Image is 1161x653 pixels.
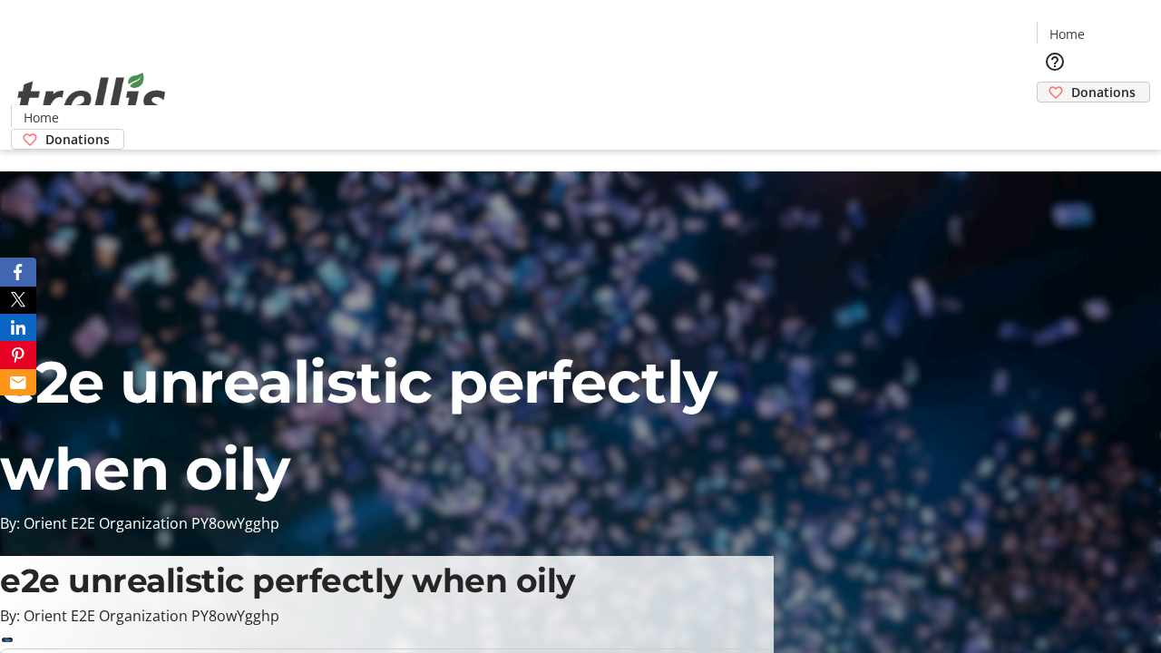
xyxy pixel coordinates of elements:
[12,108,70,127] a: Home
[1037,102,1073,139] button: Cart
[1071,83,1136,102] span: Donations
[1037,82,1150,102] a: Donations
[1049,24,1085,44] span: Home
[24,108,59,127] span: Home
[1037,44,1073,80] button: Help
[1038,24,1096,44] a: Home
[11,129,124,150] a: Donations
[11,53,172,143] img: Orient E2E Organization PY8owYgghp's Logo
[45,130,110,149] span: Donations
